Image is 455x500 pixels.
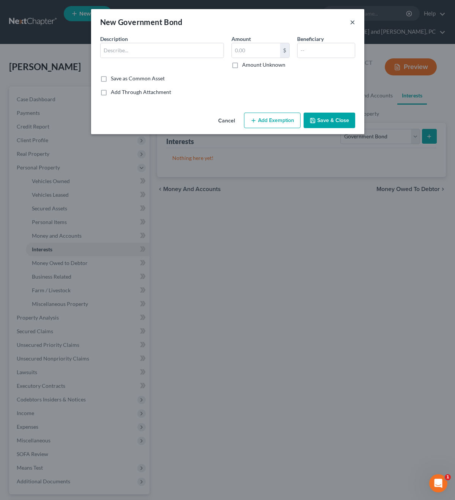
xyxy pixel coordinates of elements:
label: Save as Common Asset [111,75,165,82]
label: Beneficiary [297,35,324,43]
button: Save & Close [304,113,355,129]
button: Cancel [212,113,241,129]
div: $ [280,43,289,58]
div: New Government Bond [100,17,183,27]
input: Describe... [101,43,224,58]
button: × [350,17,355,27]
label: Amount Unknown [242,61,285,69]
button: Add Exemption [244,113,301,129]
span: 1 [445,474,451,480]
label: Add Through Attachment [111,88,171,96]
input: 0.00 [232,43,280,58]
input: -- [298,43,355,58]
iframe: Intercom live chat [429,474,447,492]
label: Amount [231,35,251,43]
span: Description [100,36,128,42]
